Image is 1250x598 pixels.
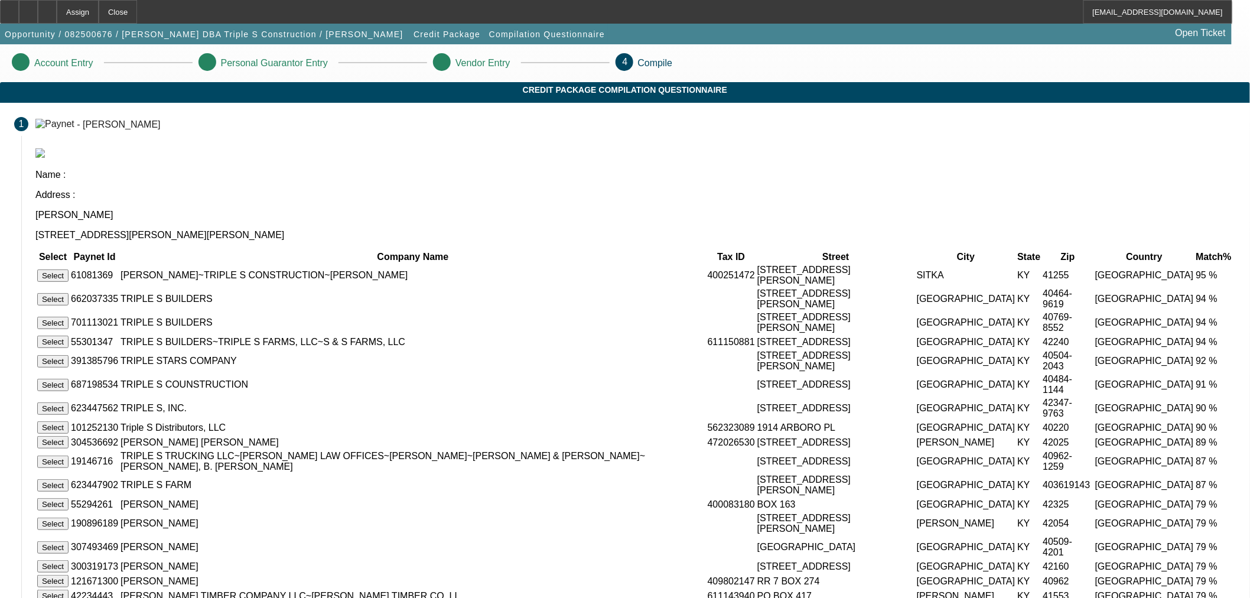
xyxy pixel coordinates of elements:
[1095,311,1194,334] td: [GEOGRAPHIC_DATA]
[1017,335,1041,349] td: KY
[70,560,119,573] td: 300319173
[757,512,915,535] td: [STREET_ADDRESS][PERSON_NAME]
[37,436,69,448] button: Select
[1196,288,1232,310] td: 94 %
[916,574,1016,588] td: [GEOGRAPHIC_DATA]
[70,311,119,334] td: 701113021
[37,293,69,305] button: Select
[1095,350,1194,372] td: [GEOGRAPHIC_DATA]
[37,251,69,263] th: Select
[1095,251,1194,263] th: Country
[37,355,69,368] button: Select
[1095,512,1194,535] td: [GEOGRAPHIC_DATA]
[757,373,915,396] td: [STREET_ADDRESS]
[916,397,1016,420] td: [GEOGRAPHIC_DATA]
[757,421,915,434] td: 1914 ARBORO PL
[37,317,69,329] button: Select
[70,498,119,511] td: 55294261
[1196,474,1232,496] td: 87 %
[37,498,69,511] button: Select
[1017,311,1041,334] td: KY
[5,30,403,39] span: Opportunity / 082500676 / [PERSON_NAME] DBA Triple S Construction / [PERSON_NAME]
[1196,498,1232,511] td: 79 %
[1017,251,1041,263] th: State
[1043,421,1093,434] td: 40220
[120,311,706,334] td: TRIPLE S BUILDERS
[1017,536,1041,558] td: KY
[120,350,706,372] td: TRIPLE STARS COMPANY
[120,264,706,287] td: [PERSON_NAME]~TRIPLE S CONSTRUCTION~[PERSON_NAME]
[1095,335,1194,349] td: [GEOGRAPHIC_DATA]
[19,119,24,129] span: 1
[1043,288,1093,310] td: 40464-9619
[1017,512,1041,535] td: KY
[916,264,1016,287] td: SITKA
[1043,536,1093,558] td: 40509-4201
[120,288,706,310] td: TRIPLE S BUILDERS
[916,474,1016,496] td: [GEOGRAPHIC_DATA]
[1043,474,1093,496] td: 403619143
[70,251,119,263] th: Paynet Id
[707,251,756,263] th: Tax ID
[757,574,915,588] td: RR 7 BOX 274
[707,264,756,287] td: 400251472
[1017,350,1041,372] td: KY
[1196,421,1232,434] td: 90 %
[623,57,628,67] span: 4
[916,498,1016,511] td: [GEOGRAPHIC_DATA]
[70,397,119,420] td: 623447562
[1017,397,1041,420] td: KY
[120,512,706,535] td: [PERSON_NAME]
[638,58,673,69] p: Compile
[1043,574,1093,588] td: 40962
[707,421,756,434] td: 562323089
[37,575,69,587] button: Select
[120,560,706,573] td: [PERSON_NAME]
[757,350,915,372] td: [STREET_ADDRESS][PERSON_NAME]
[120,335,706,349] td: TRIPLE S BUILDERS~TRIPLE S FARMS, LLC~S & S FARMS, LLC
[757,264,915,287] td: [STREET_ADDRESS][PERSON_NAME]
[916,288,1016,310] td: [GEOGRAPHIC_DATA]
[916,251,1016,263] th: City
[486,24,608,45] button: Compilation Questionnaire
[1043,373,1093,396] td: 40484-1144
[221,58,328,69] p: Personal Guarantor Entry
[120,435,706,449] td: [PERSON_NAME] [PERSON_NAME]
[1095,574,1194,588] td: [GEOGRAPHIC_DATA]
[757,474,915,496] td: [STREET_ADDRESS][PERSON_NAME]
[120,373,706,396] td: TRIPLE S COUNSTRUCTION
[35,119,74,129] img: Paynet
[37,379,69,391] button: Select
[1095,450,1194,473] td: [GEOGRAPHIC_DATA]
[1095,397,1194,420] td: [GEOGRAPHIC_DATA]
[1043,435,1093,449] td: 42025
[70,373,119,396] td: 687198534
[9,85,1241,95] span: Credit Package Compilation Questionnaire
[707,435,756,449] td: 472026530
[1196,512,1232,535] td: 79 %
[1196,350,1232,372] td: 92 %
[37,456,69,468] button: Select
[916,435,1016,449] td: [PERSON_NAME]
[35,148,45,158] img: paynet_logo.jpg
[916,350,1016,372] td: [GEOGRAPHIC_DATA]
[35,230,1236,240] p: [STREET_ADDRESS][PERSON_NAME][PERSON_NAME]
[120,574,706,588] td: [PERSON_NAME]
[1095,264,1194,287] td: [GEOGRAPHIC_DATA]
[1043,450,1093,473] td: 40962-1259
[916,536,1016,558] td: [GEOGRAPHIC_DATA]
[757,498,915,511] td: BOX 163
[70,450,119,473] td: 19146716
[1095,474,1194,496] td: [GEOGRAPHIC_DATA]
[1043,397,1093,420] td: 42347-9763
[916,560,1016,573] td: [GEOGRAPHIC_DATA]
[35,170,1236,180] p: Name :
[70,536,119,558] td: 307493469
[77,119,160,129] div: - [PERSON_NAME]
[37,541,69,554] button: Select
[37,479,69,492] button: Select
[1095,421,1194,434] td: [GEOGRAPHIC_DATA]
[1017,435,1041,449] td: KY
[1196,435,1232,449] td: 89 %
[916,421,1016,434] td: [GEOGRAPHIC_DATA]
